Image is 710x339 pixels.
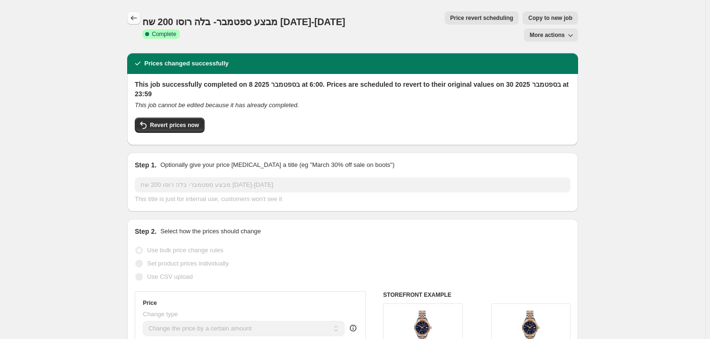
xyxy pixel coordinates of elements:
h3: Price [143,299,157,307]
h2: Step 1. [135,160,157,170]
h6: STOREFRONT EXAMPLE [383,291,570,299]
p: Optionally give your price [MEDICAL_DATA] a title (eg "March 30% off sale on boots") [160,160,394,170]
span: Set product prices individually [147,260,229,267]
button: Price change jobs [127,11,140,25]
span: Complete [152,30,176,38]
span: Use CSV upload [147,273,193,280]
input: 30% off holiday sale [135,177,570,192]
span: Copy to new job [528,14,572,22]
span: מבצע ספטמבר- בלה רוסו 200 שח [DATE]-[DATE] [142,17,345,27]
h2: This job successfully completed on 8 בספטמבר 2025 at 6:00. Prices are scheduled to revert to thei... [135,80,570,99]
h2: Prices changed successfully [144,59,229,68]
button: Copy to new job [523,11,578,25]
button: Revert prices now [135,118,205,133]
div: help [348,323,358,333]
span: Change type [143,311,178,318]
p: Select how the prices should change [160,227,261,236]
button: Price revert scheduling [445,11,519,25]
span: Price revert scheduling [450,14,514,22]
span: Revert prices now [150,121,199,129]
span: Use bulk price change rules [147,247,223,254]
span: More actions [530,31,565,39]
button: More actions [524,28,578,42]
h2: Step 2. [135,227,157,236]
span: This title is just for internal use, customers won't see it [135,195,282,202]
i: This job cannot be edited because it has already completed. [135,101,299,109]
